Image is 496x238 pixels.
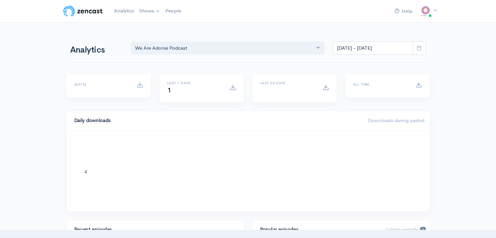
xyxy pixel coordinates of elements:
a: People [163,4,184,18]
button: We Are Adonai Podcast [131,41,325,55]
text: 4 [84,169,87,174]
input: analytics date range selector [333,41,413,55]
img: ZenCast Logo [62,5,104,18]
h4: Daily downloads [74,118,360,123]
span: 0 [420,227,426,233]
h6: Last 7 days [167,81,222,85]
a: Help [392,4,415,18]
iframe: gist-messenger-bubble-iframe [474,216,489,231]
h6: [DATE] [74,83,129,86]
img: ... [419,5,432,18]
div: We Are Adonai Podcast [135,44,315,52]
h4: Recent episodes [74,227,232,232]
h6: All time [353,83,408,86]
h4: Popular episodes [260,227,379,232]
a: Shows [137,4,163,18]
h6: Last 30 days [260,81,315,85]
a: Analytics [112,4,137,18]
h1: Analytics [70,45,123,55]
span: 1 [167,86,171,94]
svg: A chart. [74,138,422,204]
span: Latest episode: [386,226,426,232]
span: Downloads during period: [368,117,426,123]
